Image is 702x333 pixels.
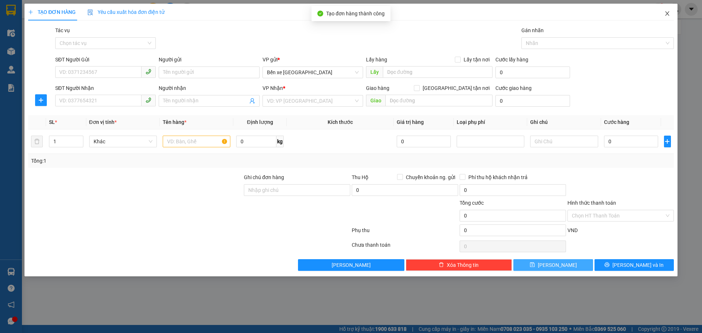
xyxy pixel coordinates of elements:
[604,119,629,125] span: Cước hàng
[263,85,283,91] span: VP Nhận
[454,115,527,129] th: Loại phụ phí
[351,226,459,239] div: Phụ thu
[397,136,451,147] input: 0
[328,119,353,125] span: Kích thước
[406,259,512,271] button: deleteXóa Thông tin
[146,69,151,75] span: phone
[366,66,383,78] span: Lấy
[595,259,674,271] button: printer[PERSON_NAME] và In
[366,57,387,63] span: Lấy hàng
[612,261,664,269] span: [PERSON_NAME] và In
[159,84,259,92] div: Người nhận
[403,173,458,181] span: Chuyển khoản ng. gửi
[664,139,671,144] span: plus
[263,56,363,64] div: VP gửi
[28,10,33,15] span: plus
[397,119,424,125] span: Giá trị hàng
[89,119,117,125] span: Đơn vị tính
[146,97,151,103] span: phone
[521,27,544,33] label: Gán nhãn
[513,259,593,271] button: save[PERSON_NAME]
[366,85,389,91] span: Giao hàng
[326,11,385,16] span: Tạo đơn hàng thành công
[298,259,404,271] button: [PERSON_NAME]
[439,262,444,268] span: delete
[159,56,259,64] div: Người gửi
[28,9,76,15] span: TẠO ĐƠN HÀNG
[495,85,532,91] label: Cước giao hàng
[495,67,570,78] input: Cước lấy hàng
[351,241,459,254] div: Chưa thanh toán
[461,56,492,64] span: Lấy tận nơi
[49,119,55,125] span: SL
[317,11,323,16] span: check-circle
[55,27,70,33] label: Tác vụ
[249,98,255,104] span: user-add
[530,262,535,268] span: save
[352,174,369,180] span: Thu Hộ
[567,227,578,233] span: VND
[385,95,492,106] input: Dọc đường
[55,84,156,92] div: SĐT Người Nhận
[664,11,670,16] span: close
[420,84,492,92] span: [GEOGRAPHIC_DATA] tận nơi
[664,136,671,147] button: plus
[538,261,577,269] span: [PERSON_NAME]
[495,57,528,63] label: Cước lấy hàng
[567,200,616,206] label: Hình thức thanh toán
[163,136,230,147] input: VD: Bàn, Ghế
[383,66,492,78] input: Dọc đường
[87,9,165,15] span: Yêu cầu xuất hóa đơn điện tử
[527,115,601,129] th: Ghi chú
[447,261,479,269] span: Xóa Thông tin
[460,200,484,206] span: Tổng cước
[267,67,359,78] span: Bến xe Hoằng Hóa
[87,10,93,15] img: icon
[94,136,152,147] span: Khác
[366,95,385,106] span: Giao
[465,173,531,181] span: Phí thu hộ khách nhận trả
[31,136,43,147] button: delete
[244,174,284,180] label: Ghi chú đơn hàng
[332,261,371,269] span: [PERSON_NAME]
[276,136,284,147] span: kg
[31,157,271,165] div: Tổng: 1
[35,97,46,103] span: plus
[244,184,350,196] input: Ghi chú đơn hàng
[35,94,47,106] button: plus
[55,56,156,64] div: SĐT Người Gửi
[247,119,273,125] span: Định lượng
[163,119,186,125] span: Tên hàng
[530,136,598,147] input: Ghi Chú
[604,262,609,268] span: printer
[495,95,570,107] input: Cước giao hàng
[657,4,678,24] button: Close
